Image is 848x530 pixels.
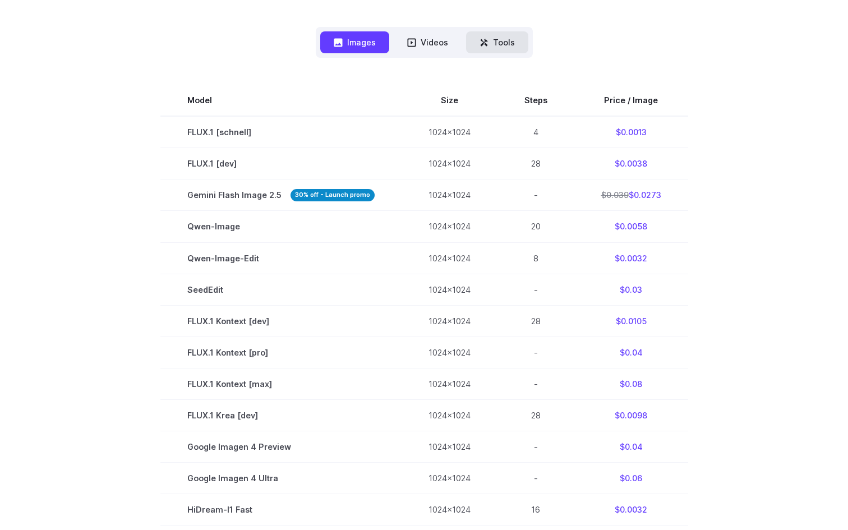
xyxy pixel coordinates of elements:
span: Gemini Flash Image 2.5 [187,188,375,201]
button: Images [320,31,389,53]
td: 20 [497,211,574,242]
td: $0.0273 [574,179,688,211]
td: FLUX.1 Kontext [pro] [160,337,402,368]
td: $0.0013 [574,116,688,148]
td: $0.0105 [574,305,688,337]
td: 28 [497,399,574,431]
td: 1024x1024 [402,274,497,305]
td: FLUX.1 Kontext [max] [160,368,402,399]
td: - [497,274,574,305]
td: - [497,431,574,462]
td: HiDream-I1 Fast [160,494,402,525]
td: 1024x1024 [402,431,497,462]
td: SeedEdit [160,274,402,305]
td: $0.06 [574,462,688,494]
td: $0.0038 [574,148,688,179]
td: 1024x1024 [402,305,497,337]
td: 8 [497,242,574,274]
td: 1024x1024 [402,337,497,368]
td: $0.03 [574,274,688,305]
td: Google Imagen 4 Preview [160,431,402,462]
td: 1024x1024 [402,148,497,179]
th: Size [402,85,497,116]
td: 1024x1024 [402,494,497,525]
td: 4 [497,116,574,148]
th: Steps [497,85,574,116]
button: Videos [394,31,462,53]
td: $0.0058 [574,211,688,242]
s: $0.039 [601,190,629,200]
td: 1024x1024 [402,462,497,494]
td: Qwen-Image [160,211,402,242]
td: - [497,337,574,368]
td: 28 [497,148,574,179]
strong: 30% off - Launch promo [291,189,375,201]
th: Price / Image [574,85,688,116]
td: FLUX.1 [dev] [160,148,402,179]
td: FLUX.1 Kontext [dev] [160,305,402,337]
th: Model [160,85,402,116]
td: - [497,179,574,211]
td: $0.0032 [574,494,688,525]
td: 1024x1024 [402,368,497,399]
td: 1024x1024 [402,116,497,148]
td: 28 [497,305,574,337]
td: 1024x1024 [402,399,497,431]
td: Qwen-Image-Edit [160,242,402,274]
td: 1024x1024 [402,242,497,274]
td: - [497,462,574,494]
td: FLUX.1 Krea [dev] [160,399,402,431]
td: Google Imagen 4 Ultra [160,462,402,494]
td: $0.04 [574,431,688,462]
button: Tools [466,31,528,53]
td: $0.04 [574,337,688,368]
td: $0.08 [574,368,688,399]
td: FLUX.1 [schnell] [160,116,402,148]
td: 1024x1024 [402,211,497,242]
td: $0.0032 [574,242,688,274]
td: - [497,368,574,399]
td: $0.0098 [574,399,688,431]
td: 1024x1024 [402,179,497,211]
td: 16 [497,494,574,525]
